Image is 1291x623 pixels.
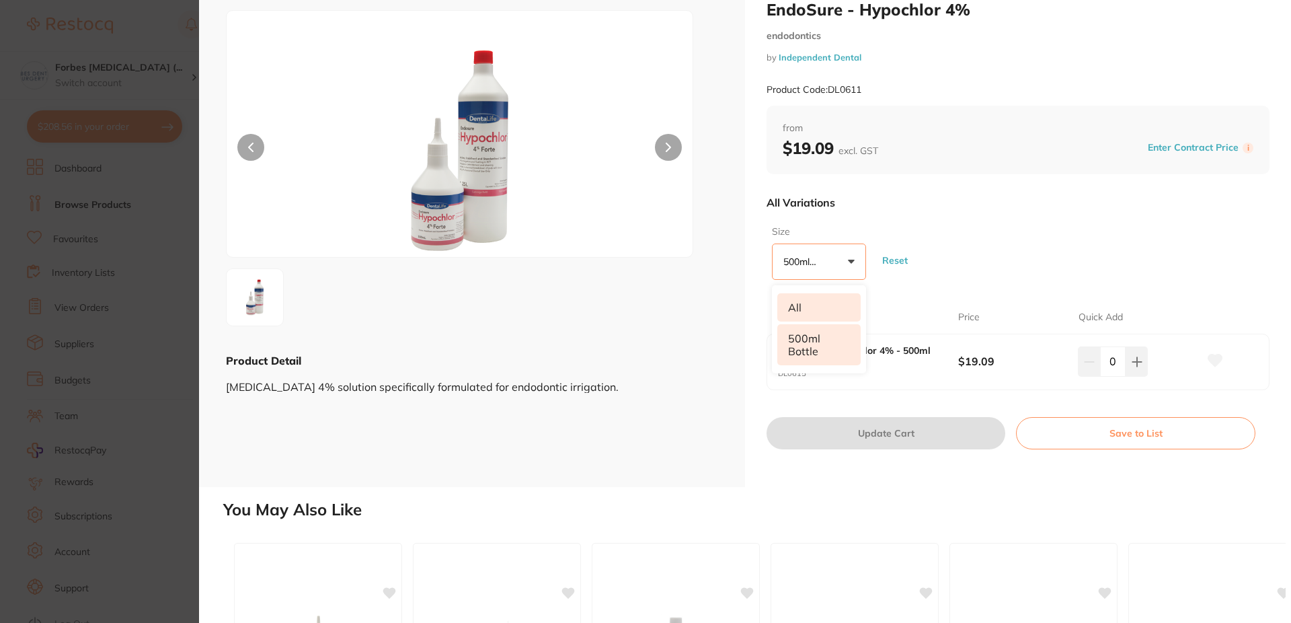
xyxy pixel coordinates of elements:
button: 500ml Bottle [772,244,866,280]
img: ZHRoPTE5MjA [320,44,600,257]
p: Price [958,311,980,324]
small: DL0615 [778,369,958,378]
a: Independent Dental [779,52,861,63]
small: by [767,52,1269,63]
li: 500ml Bottle [777,324,861,365]
p: 500ml Bottle [783,256,824,268]
button: Enter Contract Price [1144,141,1243,154]
button: Update Cart [767,417,1005,449]
label: i [1243,143,1253,153]
h2: You May Also Like [223,501,1286,519]
b: $19.09 [958,354,1066,369]
img: ZHRoPTE5MjA [231,273,279,322]
b: $19.09 [783,138,878,158]
div: [MEDICAL_DATA] 4% solution specifically formulated for endodontic irrigation. [226,368,718,393]
small: endodontics [767,30,1269,42]
label: Size [772,225,862,239]
p: Quick Add [1079,311,1123,324]
li: All [777,293,861,322]
button: Reset [878,236,912,285]
b: Product Detail [226,354,301,367]
p: All Variations [767,196,835,209]
span: from [783,122,1253,135]
button: Save to List [1016,417,1255,449]
small: Product Code: DL0611 [767,84,861,96]
span: excl. GST [838,145,878,157]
